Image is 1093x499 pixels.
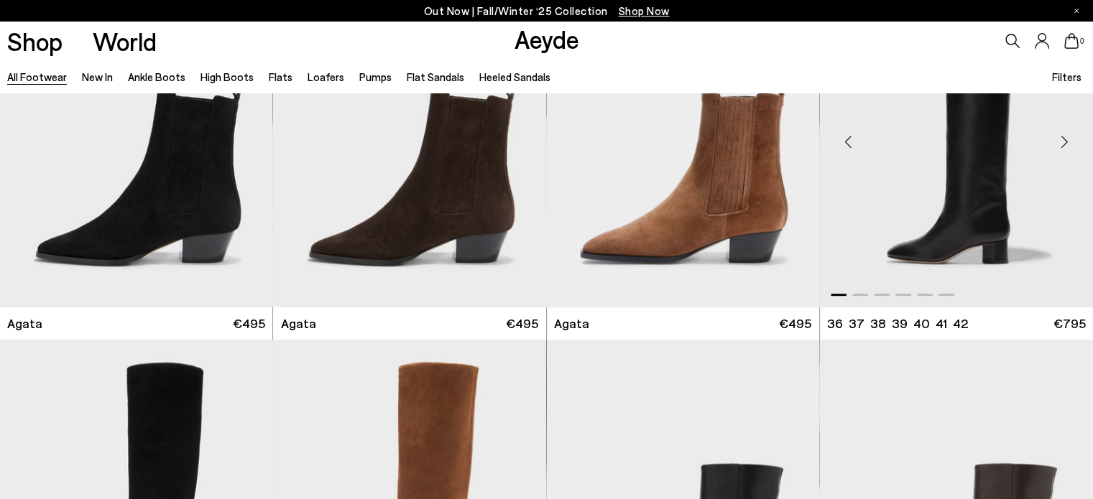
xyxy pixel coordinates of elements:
div: Previous slide [827,120,870,163]
a: Aeyde [515,24,579,54]
li: 40 [913,314,930,332]
li: 38 [870,314,886,332]
a: New In [82,70,113,83]
a: Pumps [359,70,392,83]
span: Filters [1052,70,1082,83]
span: €795 [1053,314,1086,332]
span: 0 [1079,37,1086,45]
a: Heeled Sandals [479,70,550,83]
span: Agata [281,314,316,332]
span: Navigate to /collections/new-in [619,4,670,17]
span: €495 [233,314,265,332]
span: Agata [554,314,589,332]
a: High Boots [200,70,254,83]
a: Shop [7,29,63,54]
ul: variant [827,314,964,332]
div: Next slide [1043,120,1086,163]
li: 42 [953,314,968,332]
a: All Footwear [7,70,67,83]
a: Flats [269,70,292,83]
a: 36 37 38 39 40 41 42 €795 [820,307,1093,340]
p: Out Now | Fall/Winter ‘25 Collection [424,2,670,20]
a: Flat Sandals [407,70,464,83]
li: 36 [827,314,843,332]
li: 37 [849,314,864,332]
a: Ankle Boots [128,70,185,83]
a: Loafers [308,70,344,83]
li: 41 [936,314,947,332]
a: World [93,29,157,54]
a: Agata €495 [273,307,545,340]
li: 39 [892,314,908,332]
span: €495 [506,314,538,332]
span: Agata [7,314,42,332]
a: Agata €495 [547,307,819,340]
span: €495 [779,314,811,332]
a: 0 [1064,33,1079,49]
